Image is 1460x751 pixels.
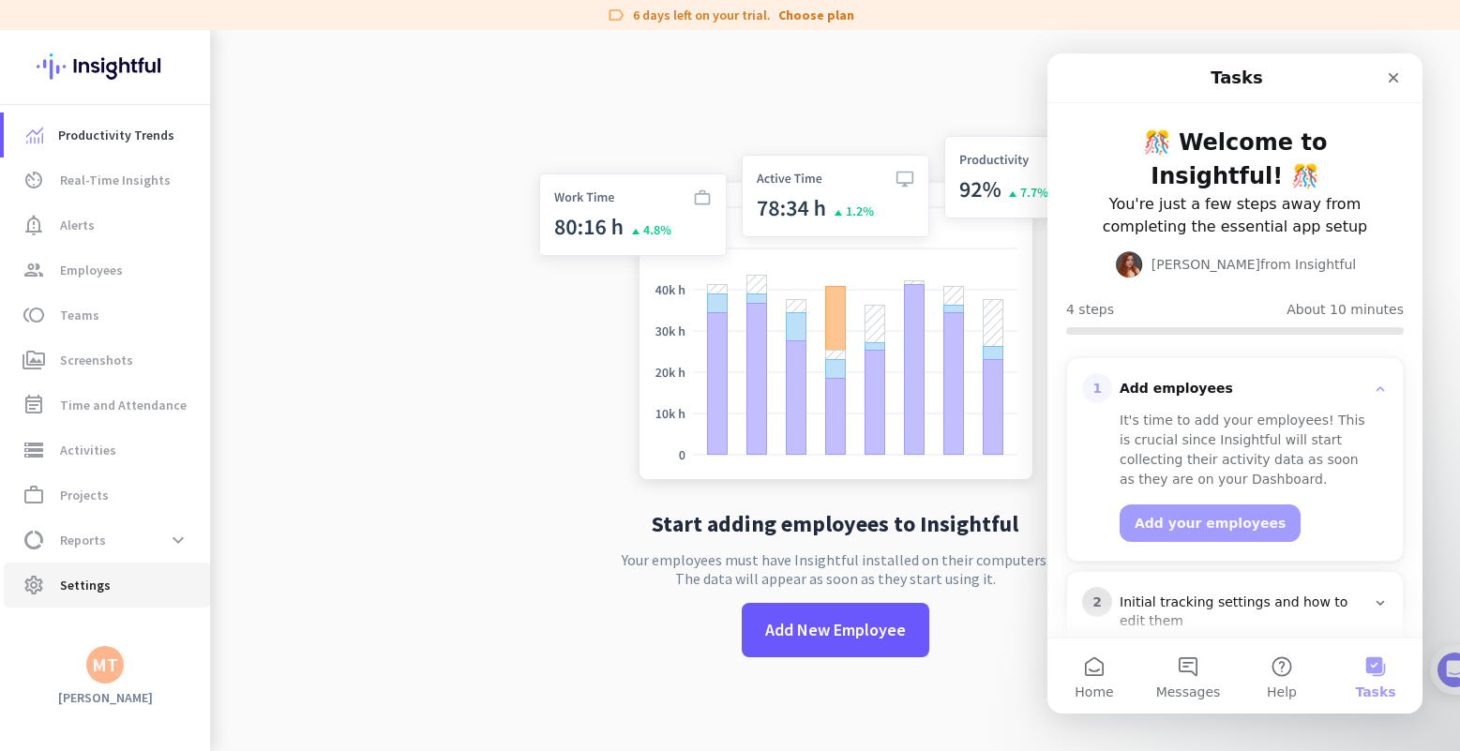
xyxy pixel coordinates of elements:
i: toll [23,304,45,326]
span: Time and Attendance [60,394,187,416]
a: notification_importantAlerts [4,203,210,248]
a: data_usageReportsexpand_more [4,518,210,563]
span: Screenshots [60,349,133,371]
a: work_outlineProjects [4,473,210,518]
a: Choose plan [778,6,854,24]
i: work_outline [23,484,45,506]
i: settings [23,574,45,596]
h2: Start adding employees to Insightful [652,513,1018,535]
button: expand_more [161,523,195,557]
i: perm_media [23,349,45,371]
span: Projects [60,484,109,506]
img: Insightful logo [37,30,173,103]
a: tollTeams [4,293,210,338]
iframe: Intercom live chat [1047,53,1422,713]
i: storage [23,439,45,461]
i: av_timer [23,169,45,191]
button: Add New Employee [742,603,929,657]
span: Reports [60,529,106,551]
a: storageActivities [4,428,210,473]
a: settingsSettings [4,563,210,608]
span: Add New Employee [765,618,906,642]
span: Productivity Trends [58,124,174,146]
div: MT [92,655,118,674]
a: event_noteTime and Attendance [4,383,210,428]
span: Teams [60,304,99,326]
p: Your employees must have Insightful installed on their computers. The data will appear as soon as... [622,550,1049,588]
a: perm_mediaScreenshots [4,338,210,383]
i: group [23,259,45,281]
i: notification_important [23,214,45,236]
a: av_timerReal-Time Insights [4,158,210,203]
img: no-search-results [525,125,1146,498]
span: Activities [60,439,116,461]
a: menu-itemProductivity Trends [4,113,210,158]
a: groupEmployees [4,248,210,293]
span: Settings [60,574,111,596]
i: event_note [23,394,45,416]
span: Real-Time Insights [60,169,171,191]
i: data_usage [23,529,45,551]
i: label [607,6,625,24]
span: Alerts [60,214,95,236]
span: Employees [60,259,123,281]
img: menu-item [26,127,43,143]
